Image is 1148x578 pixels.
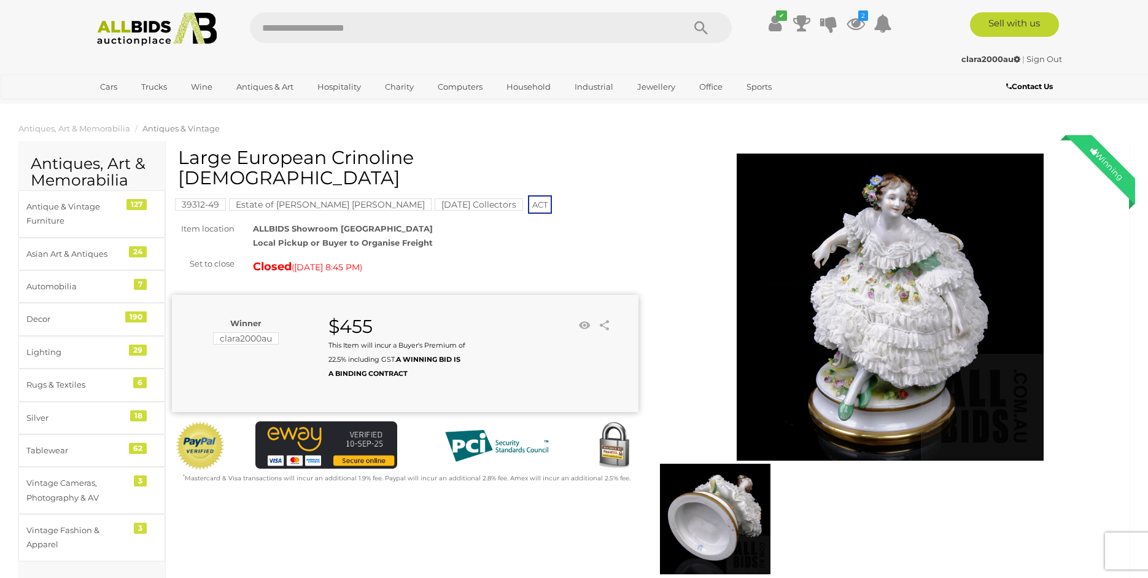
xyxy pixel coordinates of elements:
mark: clara2000au [213,332,279,345]
a: Wine [183,77,220,97]
div: 6 [133,377,147,388]
a: Cars [92,77,125,97]
a: Asian Art & Antiques 24 [18,238,165,270]
div: Rugs & Textiles [26,378,128,392]
div: 3 [134,523,147,534]
div: Silver [26,411,128,425]
strong: clara2000au [961,54,1020,64]
a: Antiques & Vintage [142,123,220,133]
a: clara2000au [961,54,1022,64]
a: Automobilia 7 [18,270,165,303]
div: Tablewear [26,443,128,458]
div: Set to close [163,257,244,271]
div: Asian Art & Antiques [26,247,128,261]
div: Lighting [26,345,128,359]
a: Antiques & Art [228,77,301,97]
a: Hospitality [309,77,369,97]
i: ✔ [776,10,787,21]
a: Rugs & Textiles 6 [18,369,165,401]
a: ✔ [766,12,784,34]
a: 39312-49 [175,200,226,209]
div: 127 [126,199,147,210]
strong: Local Pickup or Buyer to Organise Freight [253,238,433,248]
mark: 39312-49 [175,198,226,211]
small: This Item will incur a Buyer's Premium of 22.5% including GST. [328,341,465,378]
a: Antiques, Art & Memorabilia [18,123,130,133]
div: Decor [26,312,128,326]
a: Tablewear 62 [18,434,165,467]
img: Official PayPal Seal [175,421,225,471]
img: Secured by Rapid SSL [589,421,638,471]
a: Lighting 29 [18,336,165,369]
a: Charity [377,77,422,97]
a: [GEOGRAPHIC_DATA] [92,97,195,117]
div: 190 [125,311,147,322]
a: Sell with us [970,12,1059,37]
div: 29 [129,345,147,356]
strong: $455 [328,315,373,338]
a: Vintage Cameras, Photography & AV 3 [18,467,165,514]
div: 18 [130,410,147,421]
span: ACT [528,195,552,214]
strong: ALLBIDS Showroom [GEOGRAPHIC_DATA] [253,224,433,233]
a: [DATE] Collectors [435,200,523,209]
a: Sign Out [1026,54,1062,64]
a: Computers [430,77,491,97]
img: Large European Crinoline Lady [737,154,1044,461]
li: Watch this item [575,316,594,335]
div: 24 [129,246,147,257]
img: Allbids.com.au [90,12,223,46]
mark: [DATE] Collectors [435,198,523,211]
a: Antique & Vintage Furniture 127 [18,190,165,238]
div: Vintage Fashion & Apparel [26,523,128,552]
span: | [1022,54,1025,64]
a: Contact Us [1006,80,1056,93]
span: [DATE] 8:45 PM [294,262,360,273]
div: Vintage Cameras, Photography & AV [26,476,128,505]
div: 62 [129,443,147,454]
a: Sports [739,77,780,97]
b: Winner [230,318,262,328]
div: Antique & Vintage Furniture [26,200,128,228]
small: Mastercard & Visa transactions will incur an additional 1.9% fee. Paypal will incur an additional... [183,474,630,482]
i: 2 [858,10,868,21]
span: ( ) [292,262,362,272]
a: Trucks [133,77,175,97]
div: 3 [134,475,147,486]
a: Office [691,77,731,97]
a: Industrial [567,77,621,97]
h2: Antiques, Art & Memorabilia [31,155,153,189]
mark: Estate of [PERSON_NAME] [PERSON_NAME] [229,198,432,211]
img: eWAY Payment Gateway [255,421,398,469]
div: Automobilia [26,279,128,294]
strong: Closed [253,260,292,273]
a: Silver 18 [18,402,165,434]
div: Winning [1079,135,1135,192]
h1: Large European Crinoline [DEMOGRAPHIC_DATA] [178,147,635,188]
a: Estate of [PERSON_NAME] [PERSON_NAME] [229,200,432,209]
a: Decor 190 [18,303,165,335]
div: Item location [163,222,244,236]
a: 2 [847,12,865,34]
img: PCI DSS compliant [435,421,558,471]
div: 7 [134,279,147,290]
button: Search [670,12,732,43]
a: Vintage Fashion & Apparel 3 [18,514,165,561]
b: Contact Us [1006,82,1053,91]
img: Large European Crinoline Lady [660,464,770,574]
a: Jewellery [629,77,683,97]
a: Household [498,77,559,97]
